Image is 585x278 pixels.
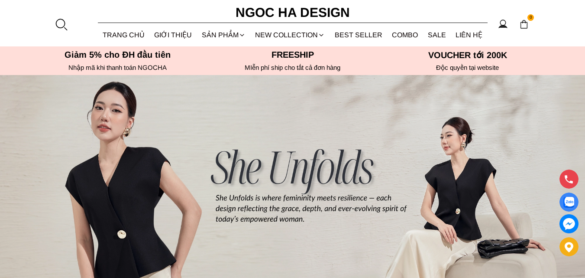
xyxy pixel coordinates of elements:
font: Nhập mã khi thanh toán NGOCHA [68,64,167,71]
h6: MIễn phí ship cho tất cả đơn hàng [208,64,378,72]
h5: VOUCHER tới 200K [383,50,553,60]
a: TRANG CHỦ [98,23,150,46]
a: Display image [559,193,579,212]
a: Ngoc Ha Design [228,2,358,23]
font: Freeship [271,50,314,59]
a: SALE [423,23,451,46]
a: NEW COLLECTION [250,23,330,46]
img: img-CART-ICON-ksit0nf1 [519,20,529,29]
font: Giảm 5% cho ĐH đầu tiên [65,50,171,59]
a: GIỚI THIỆU [149,23,197,46]
a: Combo [387,23,423,46]
a: messenger [559,214,579,233]
div: SẢN PHẨM [197,23,251,46]
img: Display image [563,197,574,208]
span: 0 [527,14,534,21]
h6: Độc quyền tại website [383,64,553,72]
a: BEST SELLER [330,23,388,46]
a: LIÊN HỆ [451,23,488,46]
